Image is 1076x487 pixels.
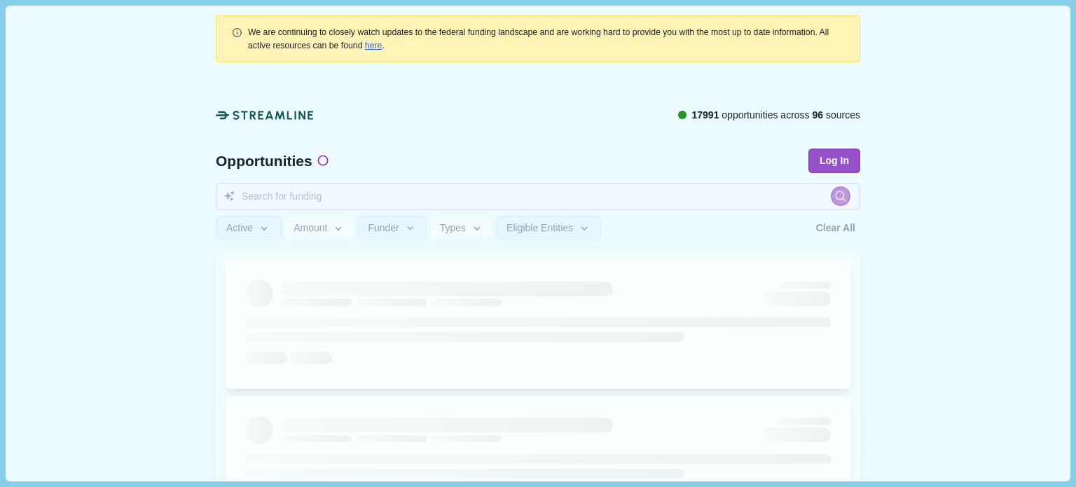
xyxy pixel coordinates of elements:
[294,222,327,234] span: Amount
[216,216,281,240] button: Active
[811,216,860,240] button: Clear All
[813,109,824,121] span: 96
[808,149,860,173] button: Log In
[248,27,829,50] span: We are continuing to closely watch updates to the federal funding landscape and are working hard ...
[283,216,355,240] button: Amount
[226,222,253,234] span: Active
[691,108,860,123] span: opportunities across sources
[691,109,719,121] span: 17991
[368,222,399,234] span: Funder
[365,41,382,50] a: here
[216,153,312,168] span: Opportunities
[216,183,860,210] input: Search for funding
[248,26,845,52] div: .
[440,222,466,234] span: Types
[357,216,427,240] button: Funder
[506,222,573,234] span: Eligible Entities
[429,216,494,240] button: Types
[496,216,600,240] button: Eligible Entities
